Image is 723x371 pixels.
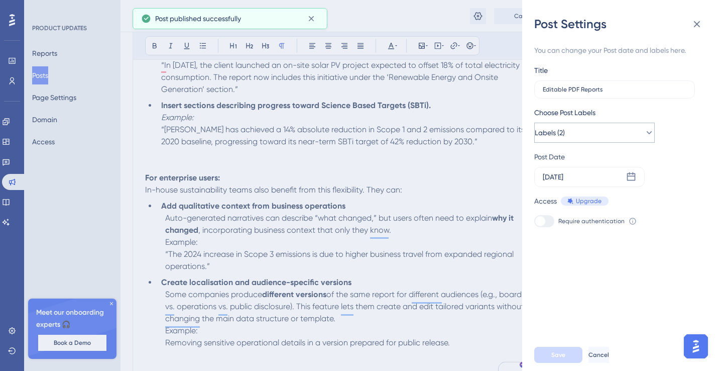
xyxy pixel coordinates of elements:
span: Post published successfully [155,13,241,25]
span: Upgrade [576,197,601,205]
iframe: UserGuiding AI Assistant Launcher [681,331,711,361]
button: Save [534,347,582,363]
span: Save [551,351,565,359]
button: Labels (2) [534,123,655,143]
span: Require authentication [558,217,625,225]
div: Post Settings [534,16,711,32]
span: Choose Post Labels [534,107,595,119]
button: Cancel [588,347,609,363]
div: You can change your Post date and labels here. [534,44,703,56]
div: Title [534,64,548,76]
span: Labels (2) [535,127,565,139]
div: Post Date [534,151,698,163]
span: Cancel [588,351,609,359]
div: Access [534,195,557,207]
input: Type the value [543,86,686,93]
div: [DATE] [543,171,563,183]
